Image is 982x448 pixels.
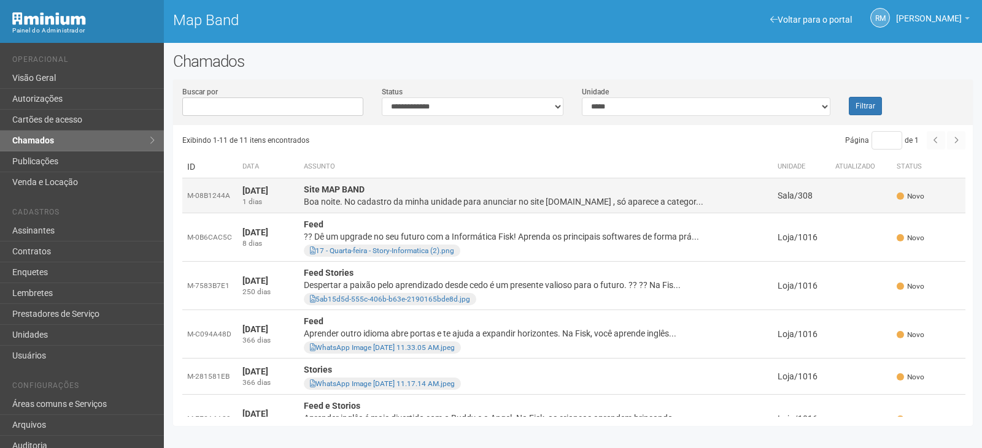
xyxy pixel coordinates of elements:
[242,324,268,334] strong: [DATE]
[897,372,924,382] span: Novo
[242,227,268,237] strong: [DATE]
[242,409,268,419] strong: [DATE]
[182,156,238,178] td: ID
[773,178,830,213] td: Sala/308
[304,279,768,291] div: Despertar a paixão pelo aprendizado desde cedo é um presente valioso para o futuro. ?? ?? Na Fis...
[582,86,609,97] label: Unidade
[304,316,323,326] strong: Feed
[12,55,155,68] li: Operacional
[242,276,268,286] strong: [DATE]
[242,238,294,249] div: 8 dias
[897,191,924,202] span: Novo
[304,268,354,278] strong: Feed Stories
[304,184,365,194] strong: Site MAP BAND
[304,365,332,374] strong: Stories
[897,233,924,243] span: Novo
[242,186,268,196] strong: [DATE]
[238,156,299,178] th: Data
[845,136,919,145] span: Página de 1
[304,327,768,340] div: Aprender outro idioma abre portas e te ajuda a expandir horizontes. Na Fisk, você aprende inglês...
[182,131,574,150] div: Exibindo 1-11 de 11 itens encontrados
[182,178,238,213] td: M-08B1244A
[242,197,294,207] div: 1 dias
[773,310,830,359] td: Loja/1016
[310,295,470,303] a: 5ab15d5d-555c-406b-b63e-2190165bde8d.jpg
[849,97,882,115] button: Filtrar
[897,330,924,340] span: Novo
[242,378,294,388] div: 366 dias
[304,196,768,208] div: Boa noite. No cadastro da minha unidade para anunciar no site [DOMAIN_NAME] , só aparece a catego...
[304,412,768,424] div: Aprender inglês é mais divertido com o Buddy e a Angel. Na Fisk, as crianças aprendem brincando....
[897,281,924,292] span: Novo
[12,381,155,394] li: Configurações
[182,213,238,262] td: M-0B6CAC5C
[242,287,294,297] div: 250 dias
[182,395,238,443] td: M-EF2A6A89
[242,366,268,376] strong: [DATE]
[892,156,965,178] th: Status
[173,52,973,70] h2: Chamados
[310,379,455,388] a: WhatsApp Image [DATE] 11.17.14 AM.jpeg
[242,335,294,346] div: 366 dias
[870,8,890,28] a: RM
[773,156,830,178] th: Unidade
[310,246,454,255] a: 17 - Quarta-feira - Story-Informatica (2).png
[173,12,564,28] h1: Map Band
[310,343,455,352] a: WhatsApp Image [DATE] 11.33.05 AM.jpeg
[897,414,924,425] span: Novo
[896,2,962,23] span: Renata Moreira
[12,25,155,36] div: Painel do Administrador
[182,262,238,310] td: M-7583B7E1
[773,262,830,310] td: Loja/1016
[304,230,768,243] div: ?? Dê um upgrade no seu futuro com a Informática Fisk! Aprenda os principais softwares de forma p...
[12,208,155,221] li: Cadastros
[773,213,830,262] td: Loja/1016
[182,86,218,97] label: Buscar por
[299,156,773,178] th: Assunto
[830,156,892,178] th: Atualizado
[896,15,970,25] a: [PERSON_NAME]
[770,15,852,25] a: Voltar para o portal
[182,359,238,395] td: M-281581EB
[773,395,830,443] td: Loja/1016
[304,401,360,411] strong: Feed e Storios
[382,86,403,97] label: Status
[182,310,238,359] td: M-C094A48D
[304,219,323,229] strong: Feed
[12,12,86,25] img: Minium
[773,359,830,395] td: Loja/1016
